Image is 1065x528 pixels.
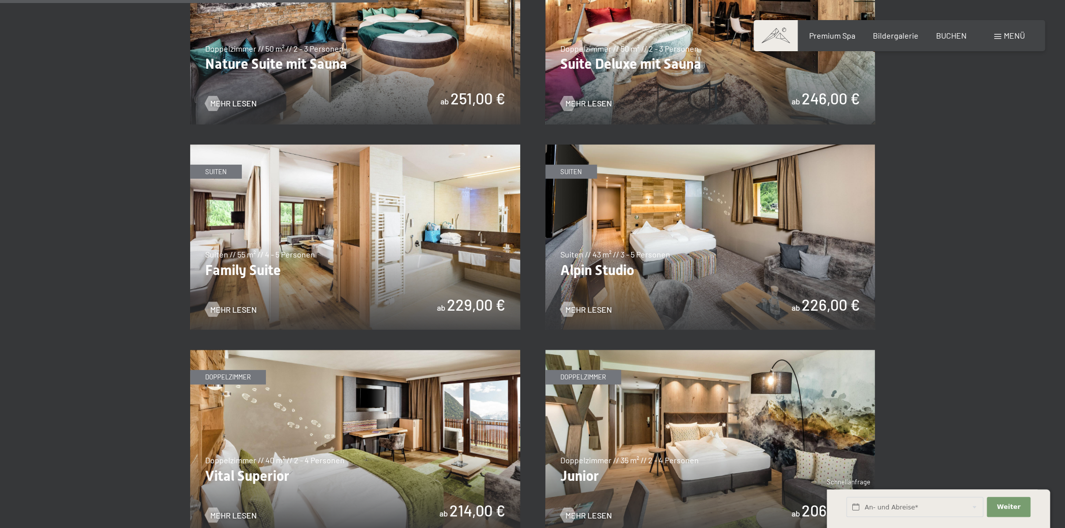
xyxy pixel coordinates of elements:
img: Alpin Studio [545,145,875,330]
span: Mehr Lesen [210,98,257,109]
a: Junior [545,350,875,356]
span: Weiter [997,502,1020,511]
span: Mehr Lesen [210,509,257,520]
a: Mehr Lesen [560,98,612,109]
span: Mehr Lesen [565,98,612,109]
span: Mehr Lesen [210,304,257,315]
a: Mehr Lesen [205,98,257,109]
a: Alpin Studio [545,145,875,151]
span: Schnellanfrage [827,478,870,486]
a: Mehr Lesen [560,304,612,315]
a: Family Suite [190,145,520,151]
span: Mehr Lesen [565,509,612,520]
a: Mehr Lesen [205,509,257,520]
a: Vital Superior [190,350,520,356]
a: Premium Spa [809,31,855,40]
a: Mehr Lesen [205,304,257,315]
button: Weiter [987,497,1030,517]
img: Family Suite [190,145,520,330]
a: Mehr Lesen [560,509,612,520]
span: Mehr Lesen [565,304,612,315]
a: Bildergalerie [873,31,919,40]
a: BUCHEN [936,31,967,40]
span: Menü [1004,31,1025,40]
